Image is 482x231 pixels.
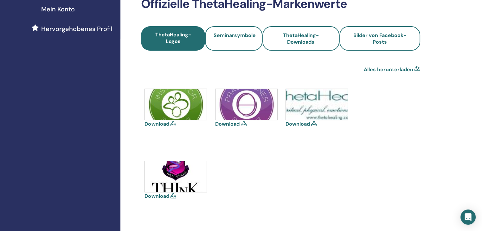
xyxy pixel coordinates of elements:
[155,31,191,45] span: ThetaHealing-Logos
[145,121,169,127] a: Download
[215,89,277,120] img: icons-practitioner.jpg
[262,26,339,51] a: ThetaHealing-Downloads
[41,4,75,14] span: Mein Konto
[205,26,262,51] a: Seminarsymbole
[214,32,256,39] span: Seminarsymbole
[283,32,319,45] span: ThetaHealing-Downloads
[215,121,240,127] a: Download
[353,32,406,45] span: Bilder von Facebook-Posts
[41,24,112,34] span: Hervorgehobenes Profil
[145,161,207,192] img: think-shield.jpg
[286,121,310,127] a: Download
[364,66,413,73] a: Alles herunterladen
[460,209,476,225] div: Open Intercom Messenger
[141,26,205,51] a: ThetaHealing-Logos
[286,89,348,120] img: thetahealing-logo-a-copy.jpg
[339,26,420,51] a: Bilder von Facebook-Posts
[145,89,207,120] img: icons-instructor.jpg
[145,193,169,199] a: Download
